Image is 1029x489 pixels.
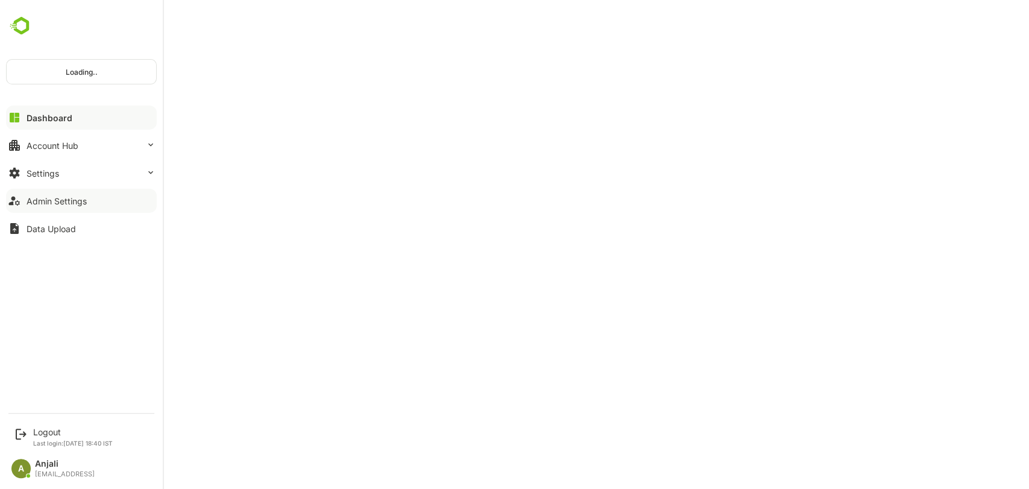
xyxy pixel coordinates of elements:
div: Loading.. [7,60,156,84]
div: Admin Settings [27,196,87,206]
button: Account Hub [6,133,157,157]
div: Dashboard [27,113,72,123]
button: Settings [6,161,157,185]
button: Dashboard [6,106,157,130]
div: Account Hub [27,140,78,151]
button: Data Upload [6,216,157,241]
p: Last login: [DATE] 18:40 IST [33,440,113,447]
div: Data Upload [27,224,76,234]
div: Settings [27,168,59,178]
div: [EMAIL_ADDRESS] [35,470,95,478]
button: Admin Settings [6,189,157,213]
div: Anjali [35,459,95,469]
div: Logout [33,427,113,437]
div: A [11,459,31,478]
img: undefinedjpg [6,14,37,37]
